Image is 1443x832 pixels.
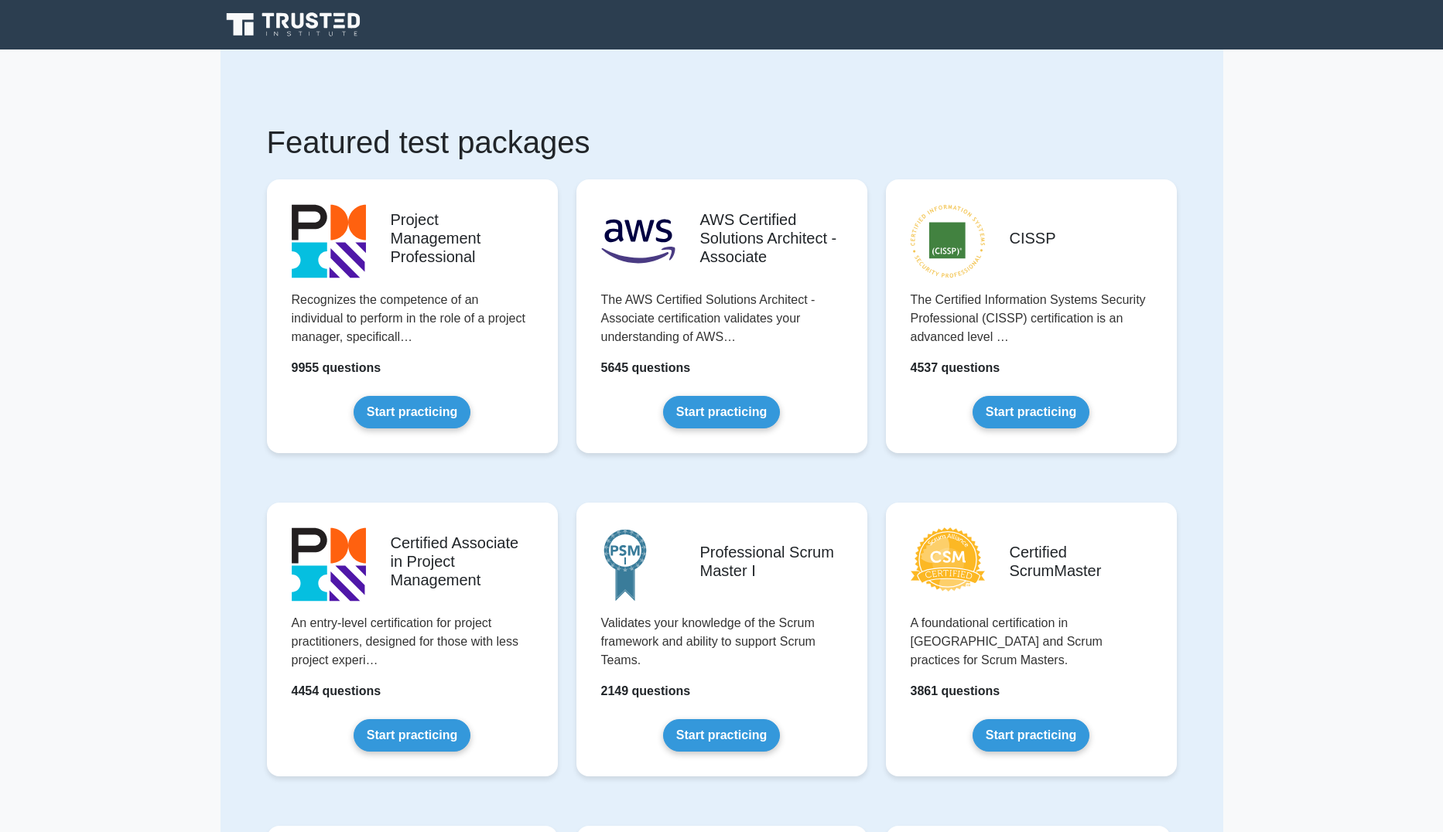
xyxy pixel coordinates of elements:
[973,396,1089,428] a: Start practicing
[973,719,1089,752] a: Start practicing
[663,719,780,752] a: Start practicing
[663,396,780,428] a: Start practicing
[354,396,470,428] a: Start practicing
[267,124,1177,161] h1: Featured test packages
[354,719,470,752] a: Start practicing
